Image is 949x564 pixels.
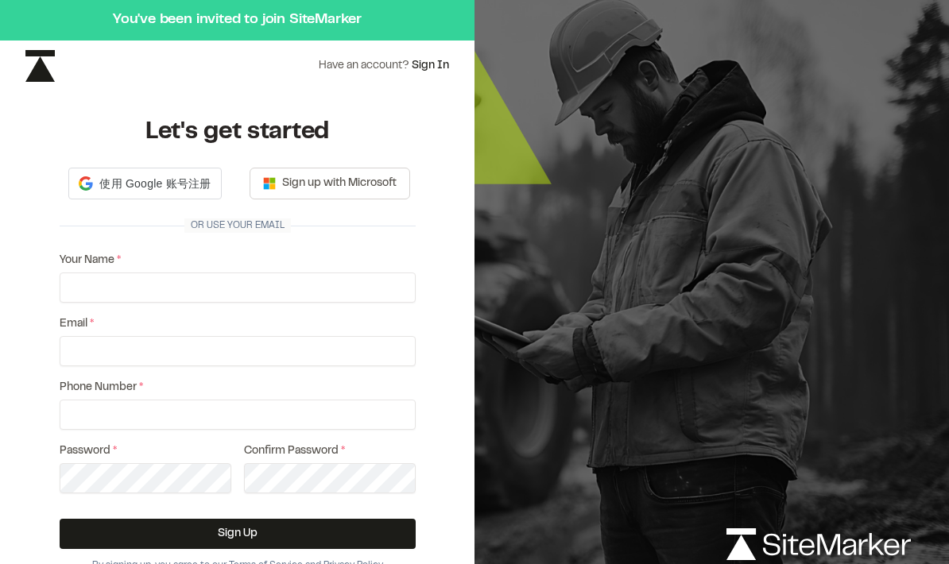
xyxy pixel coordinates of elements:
[60,252,416,269] label: Your Name
[244,442,416,460] label: Confirm Password
[60,442,231,460] label: Password
[99,176,211,192] span: 使用 Google 账号注册
[68,168,221,199] div: 使用 Google 账号注册
[412,61,449,71] a: Sign In
[726,528,911,560] img: logo-white-rebrand.svg
[60,379,416,396] label: Phone Number
[60,117,416,149] h1: Let's get started
[184,218,291,233] span: Or use your email
[60,519,416,549] button: Sign Up
[250,168,410,199] button: Sign up with Microsoft
[25,50,55,82] img: icon-black-rebrand.svg
[60,315,416,333] label: Email
[319,57,449,75] div: Have an account?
